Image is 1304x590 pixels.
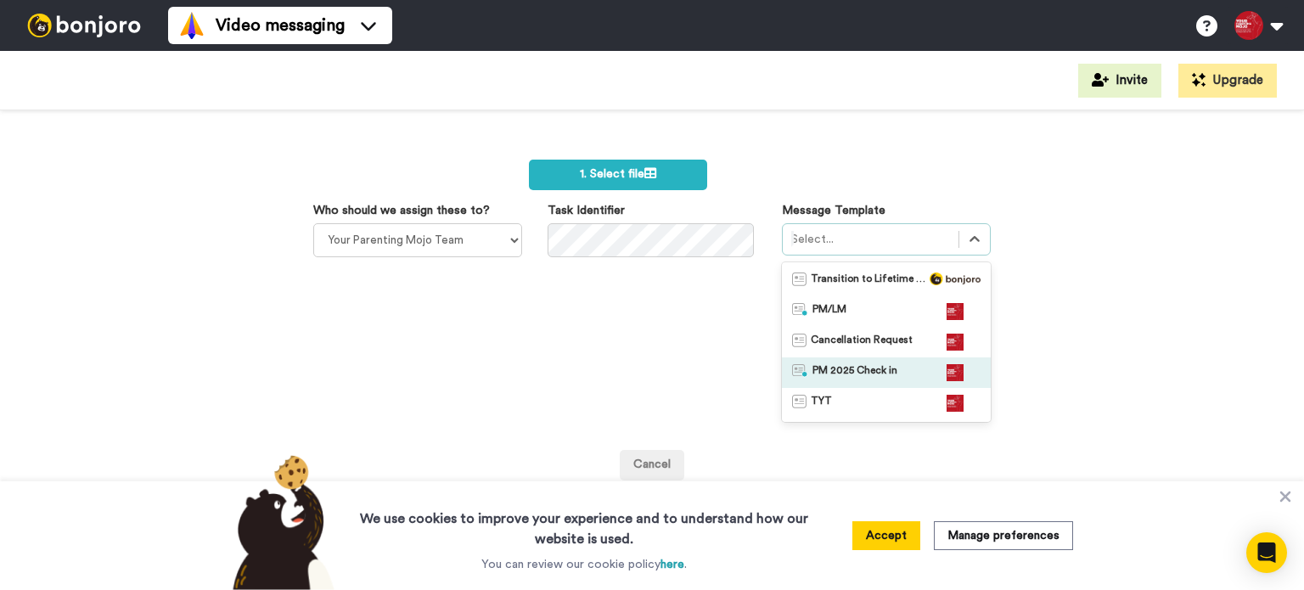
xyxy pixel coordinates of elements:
img: f1ae125f-af98-4edb-85a4-5cd12868cd39 [947,334,964,351]
img: logo_full.png [930,273,981,285]
img: Message-temps.svg [792,334,807,347]
button: Upgrade [1178,64,1277,98]
img: 3fab15fb-301c-48c3-a9d8-f8f7ad1b7b2b [947,364,964,381]
button: Invite [1078,64,1161,98]
img: nextgen-template.svg [792,364,808,378]
img: 3fab15fb-301c-48c3-a9d8-f8f7ad1b7b2b [947,395,964,412]
p: You can review our cookie policy . [481,556,687,573]
button: Manage preferences [934,521,1073,550]
span: Transition to Lifetime Access [811,273,930,289]
img: nextgen-template.svg [792,303,808,317]
span: Cancellation Request [811,334,913,351]
span: 1. Select file [580,168,656,180]
div: Open Intercom Messenger [1246,532,1287,573]
button: Accept [852,521,920,550]
img: vm-color.svg [178,12,205,39]
img: bear-with-cookie.png [217,454,343,590]
label: Task Identifier [548,202,625,219]
img: Message-temps.svg [792,395,807,408]
label: Message Template [782,202,885,219]
span: TYT [811,395,832,412]
h3: We use cookies to improve your experience and to understand how our website is used. [343,498,825,549]
label: Who should we assign these to? [313,202,490,219]
a: here [660,559,684,570]
img: Message-temps.svg [792,273,807,286]
span: PM/LM [812,303,846,320]
a: Cancel [620,450,684,480]
img: bj-logo-header-white.svg [20,14,148,37]
span: PM 2025 Check in [812,364,897,381]
span: Video messaging [216,14,345,37]
img: 3fab15fb-301c-48c3-a9d8-f8f7ad1b7b2b [947,303,964,320]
